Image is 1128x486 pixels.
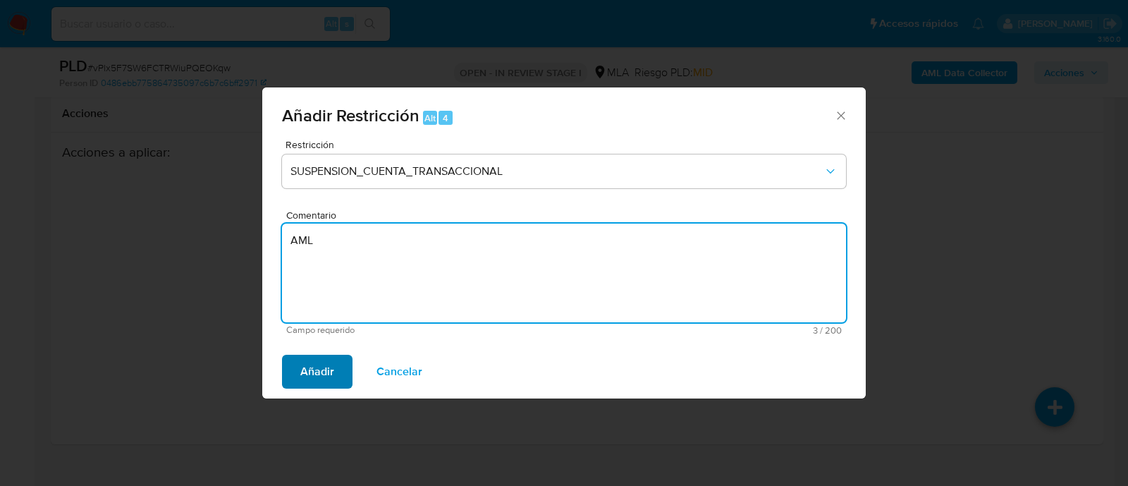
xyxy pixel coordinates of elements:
button: Cerrar ventana [834,109,847,121]
span: Máximo 200 caracteres [564,326,842,335]
span: Añadir Restricción [282,103,419,128]
textarea: AML [282,224,846,322]
span: Comentario [286,210,850,221]
button: Cancelar [358,355,441,389]
span: Añadir [300,356,334,387]
span: SUSPENSION_CUENTA_TRANSACCIONAL [290,164,823,178]
span: 4 [443,111,448,125]
span: Restricción [286,140,850,150]
span: Campo requerido [286,325,564,335]
button: Añadir [282,355,352,389]
button: Restriction [282,154,846,188]
span: Alt [424,111,436,125]
span: Cancelar [376,356,422,387]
